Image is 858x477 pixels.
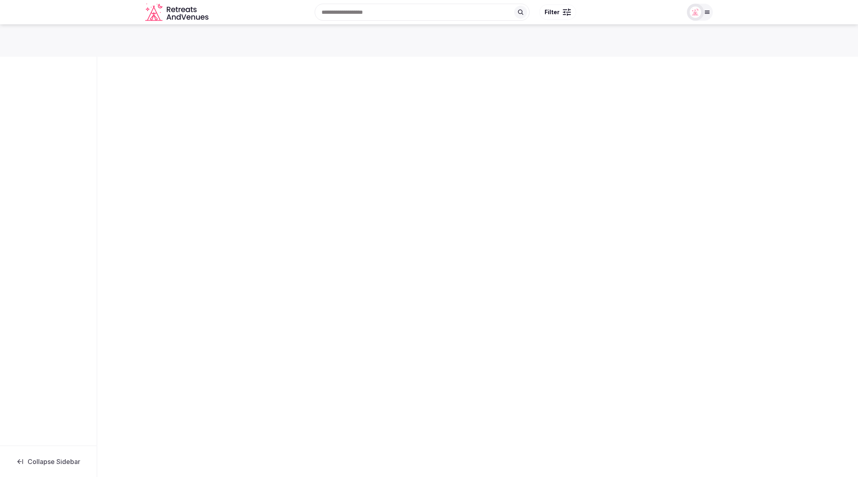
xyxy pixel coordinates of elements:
button: Filter [539,4,576,20]
a: Visit the homepage [145,3,210,21]
span: Collapse Sidebar [28,458,80,466]
span: Filter [545,8,560,16]
img: miaceralde [690,6,701,18]
button: Collapse Sidebar [6,453,90,471]
svg: Retreats and Venues company logo [145,3,210,21]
